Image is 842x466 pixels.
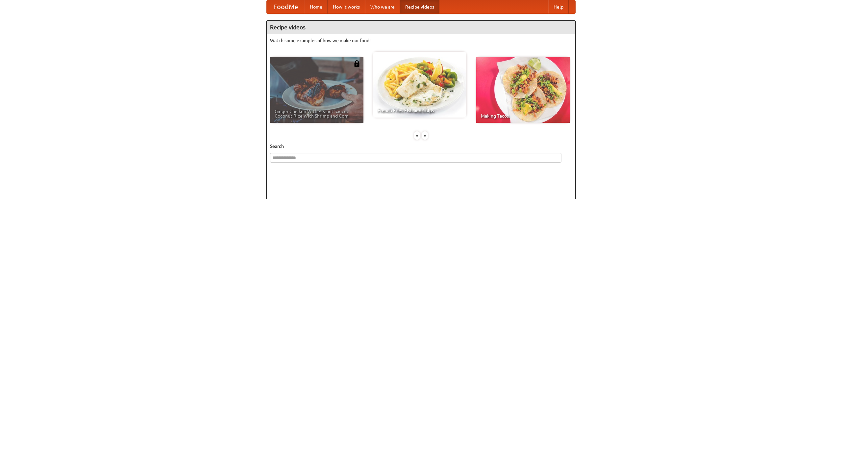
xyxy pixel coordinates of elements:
img: 483408.png [354,60,360,67]
a: How it works [328,0,365,14]
a: Home [305,0,328,14]
a: French Fries Fish and Chips [373,52,466,118]
span: Making Tacos [481,114,565,118]
div: » [422,131,428,140]
a: FoodMe [267,0,305,14]
span: French Fries Fish and Chips [378,108,462,113]
p: Watch some examples of how we make our food! [270,37,572,44]
a: Recipe videos [400,0,439,14]
h4: Recipe videos [267,21,575,34]
div: « [414,131,420,140]
a: Making Tacos [476,57,570,123]
h5: Search [270,143,572,150]
a: Who we are [365,0,400,14]
a: Help [548,0,569,14]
